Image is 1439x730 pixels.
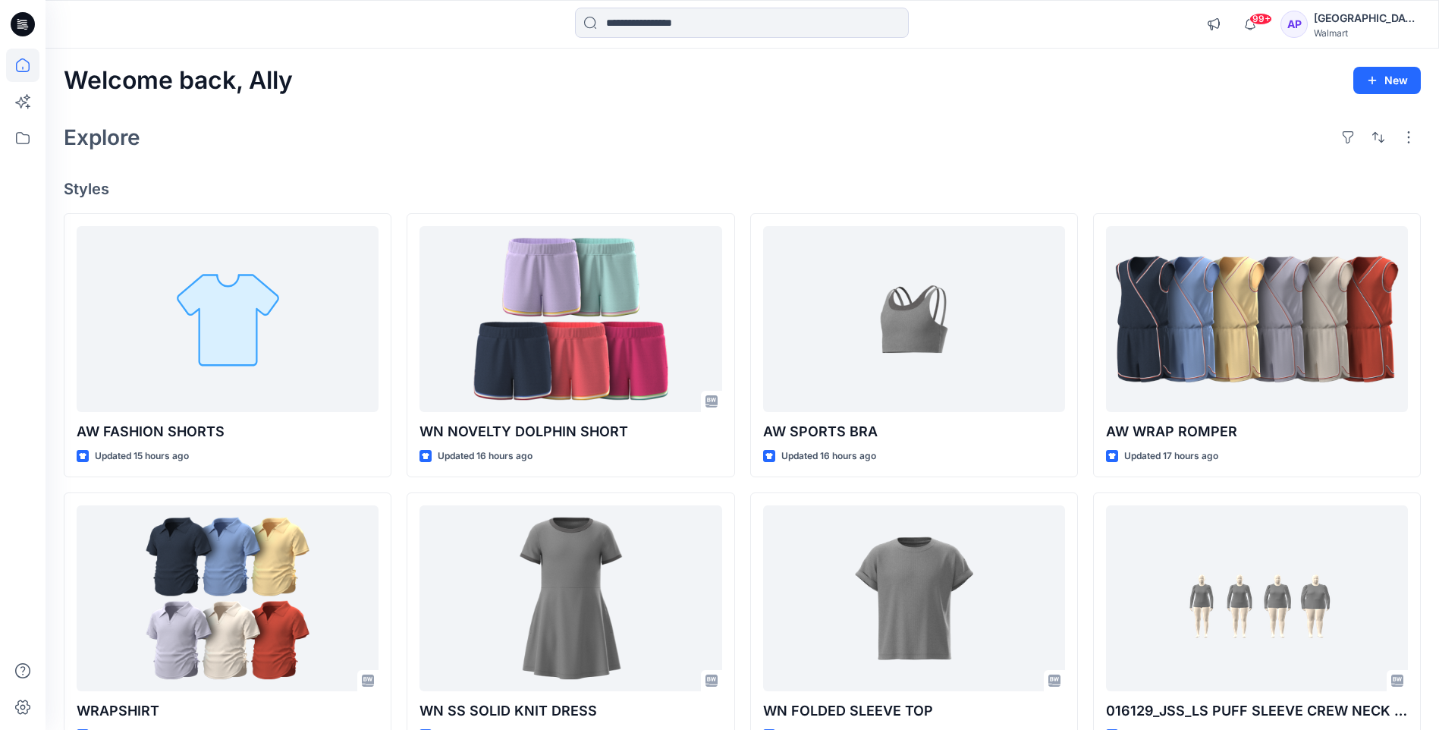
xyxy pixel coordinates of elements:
[763,505,1065,691] a: WN FOLDED SLEEVE TOP
[95,448,189,464] p: Updated 15 hours ago
[77,505,379,691] a: WRAPSHIRT
[419,505,721,691] a: WN SS SOLID KNIT DRESS
[1314,27,1420,39] div: Walmart
[64,180,1421,198] h4: Styles
[1106,505,1408,691] a: 016129_JSS_LS PUFF SLEEVE CREW NECK TOP
[77,421,379,442] p: AW FASHION SHORTS
[1124,448,1218,464] p: Updated 17 hours ago
[1106,421,1408,442] p: AW WRAP ROMPER
[64,125,140,149] h2: Explore
[1280,11,1308,38] div: AP
[419,700,721,722] p: WN SS SOLID KNIT DRESS
[1249,13,1272,25] span: 99+
[781,448,876,464] p: Updated 16 hours ago
[64,67,293,95] h2: Welcome back, Ally
[419,421,721,442] p: WN NOVELTY DOLPHIN SHORT
[438,448,533,464] p: Updated 16 hours ago
[77,226,379,412] a: AW FASHION SHORTS
[419,226,721,412] a: WN NOVELTY DOLPHIN SHORT
[763,700,1065,722] p: WN FOLDED SLEEVE TOP
[1106,700,1408,722] p: 016129_JSS_LS PUFF SLEEVE CREW NECK TOP
[1314,9,1420,27] div: [GEOGRAPHIC_DATA]
[1353,67,1421,94] button: New
[1106,226,1408,412] a: AW WRAP ROMPER
[77,700,379,722] p: WRAPSHIRT
[763,226,1065,412] a: AW SPORTS BRA
[763,421,1065,442] p: AW SPORTS BRA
